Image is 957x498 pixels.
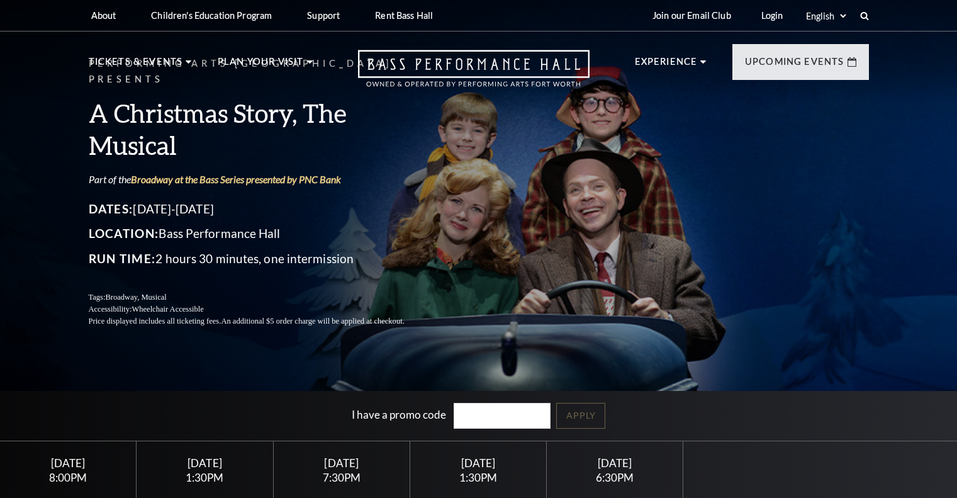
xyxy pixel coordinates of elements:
[288,456,395,470] div: [DATE]
[562,456,668,470] div: [DATE]
[425,456,532,470] div: [DATE]
[89,199,435,219] p: [DATE]-[DATE]
[152,472,258,483] div: 1:30PM
[288,472,395,483] div: 7:30PM
[425,472,532,483] div: 1:30PM
[15,456,121,470] div: [DATE]
[375,10,433,21] p: Rent Bass Hall
[745,54,844,77] p: Upcoming Events
[89,224,435,244] p: Bass Performance Hall
[131,173,341,185] a: Broadway at the Bass Series presented by PNC Bank
[635,54,698,77] p: Experience
[218,54,304,77] p: Plan Your Visit
[105,293,166,302] span: Broadway, Musical
[151,10,272,21] p: Children's Education Program
[91,10,116,21] p: About
[562,472,668,483] div: 6:30PM
[307,10,340,21] p: Support
[221,317,404,325] span: An additional $5 order charge will be applied at checkout.
[152,456,258,470] div: [DATE]
[89,303,435,315] p: Accessibility:
[132,305,203,314] span: Wheelchair Accessible
[89,249,435,269] p: 2 hours 30 minutes, one intermission
[89,173,435,186] p: Part of the
[89,226,159,241] span: Location:
[89,251,156,266] span: Run Time:
[89,201,133,216] span: Dates:
[352,408,446,421] label: I have a promo code
[89,54,183,77] p: Tickets & Events
[15,472,121,483] div: 8:00PM
[803,10,848,22] select: Select:
[89,291,435,303] p: Tags:
[89,97,435,161] h3: A Christmas Story, The Musical
[89,315,435,327] p: Price displayed includes all ticketing fees.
